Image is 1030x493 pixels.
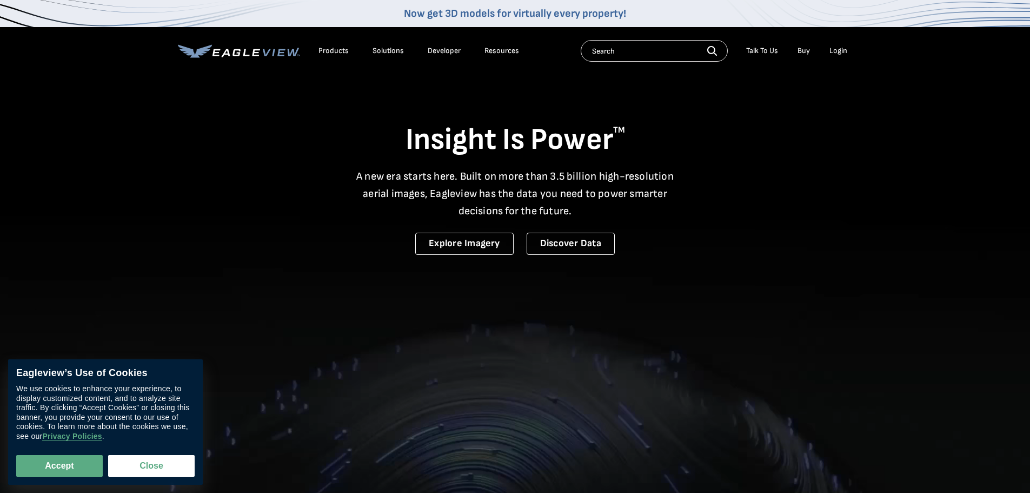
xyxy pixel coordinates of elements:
[16,367,195,379] div: Eagleview’s Use of Cookies
[108,455,195,477] button: Close
[415,233,514,255] a: Explore Imagery
[613,125,625,135] sup: TM
[16,385,195,442] div: We use cookies to enhance your experience, to display customized content, and to analyze site tra...
[484,46,519,56] div: Resources
[404,7,626,20] a: Now get 3D models for virtually every property!
[798,46,810,56] a: Buy
[318,46,349,56] div: Products
[373,46,404,56] div: Solutions
[350,168,681,220] p: A new era starts here. Built on more than 3.5 billion high-resolution aerial images, Eagleview ha...
[746,46,778,56] div: Talk To Us
[16,455,103,477] button: Accept
[428,46,461,56] a: Developer
[178,121,853,159] h1: Insight Is Power
[42,432,102,442] a: Privacy Policies
[527,233,615,255] a: Discover Data
[581,40,728,62] input: Search
[829,46,847,56] div: Login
